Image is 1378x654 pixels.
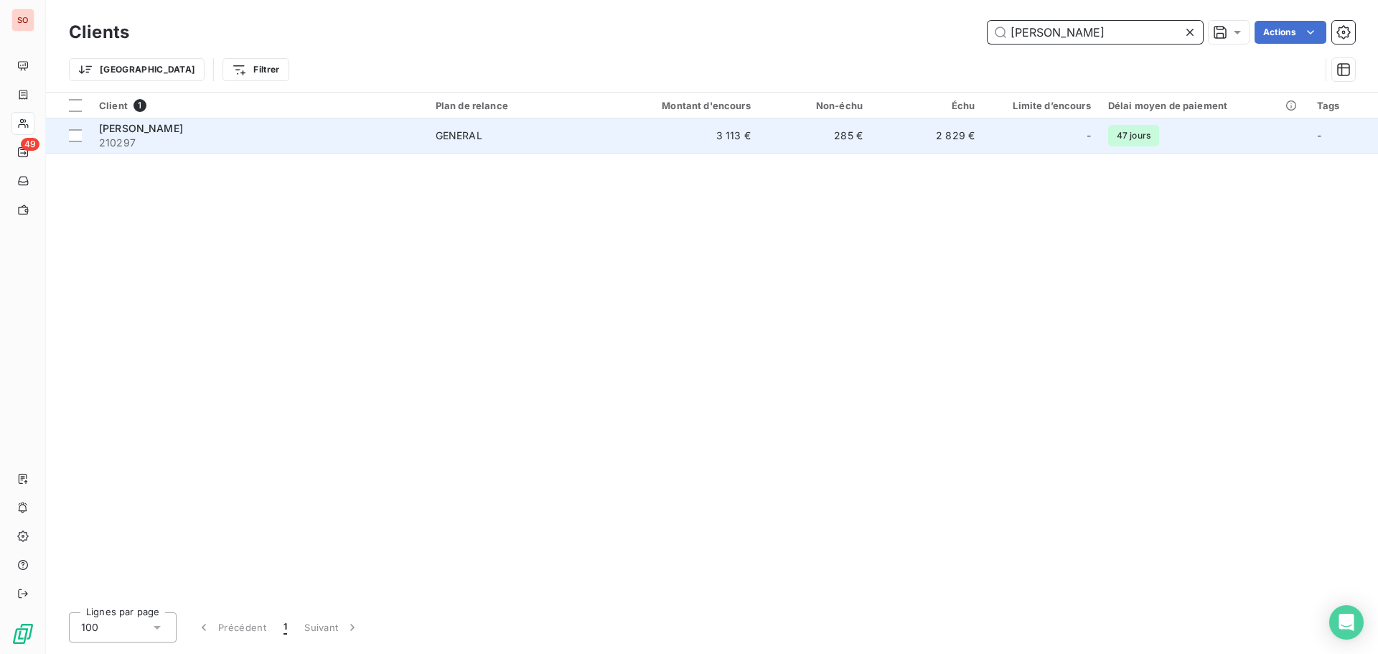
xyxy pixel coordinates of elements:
span: 1 [283,620,287,635]
span: Client [99,100,128,111]
div: Limite d’encours [992,100,1091,111]
div: GENERAL [436,129,482,143]
td: 2 829 € [871,118,983,153]
td: 3 113 € [609,118,759,153]
div: Délai moyen de paiement [1108,100,1300,111]
span: [PERSON_NAME] [99,122,183,134]
div: SO [11,9,34,32]
span: 47 jours [1108,125,1159,146]
button: Suivant [296,612,368,643]
td: 285 € [759,118,871,153]
img: Logo LeanPay [11,622,34,645]
button: Précédent [188,612,275,643]
input: Rechercher [988,21,1203,44]
span: 210297 [99,136,418,150]
div: Plan de relance [436,100,601,111]
div: Montant d'encours [617,100,750,111]
div: Open Intercom Messenger [1329,605,1364,640]
div: Tags [1317,100,1369,111]
span: 100 [81,620,98,635]
span: 49 [21,138,39,151]
div: Non-échu [768,100,863,111]
button: Filtrer [222,58,289,81]
h3: Clients [69,19,129,45]
span: 1 [133,99,146,112]
span: - [1317,129,1321,141]
button: 1 [275,612,296,643]
button: [GEOGRAPHIC_DATA] [69,58,205,81]
span: - [1087,129,1091,143]
div: Échu [880,100,975,111]
button: Actions [1255,21,1326,44]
